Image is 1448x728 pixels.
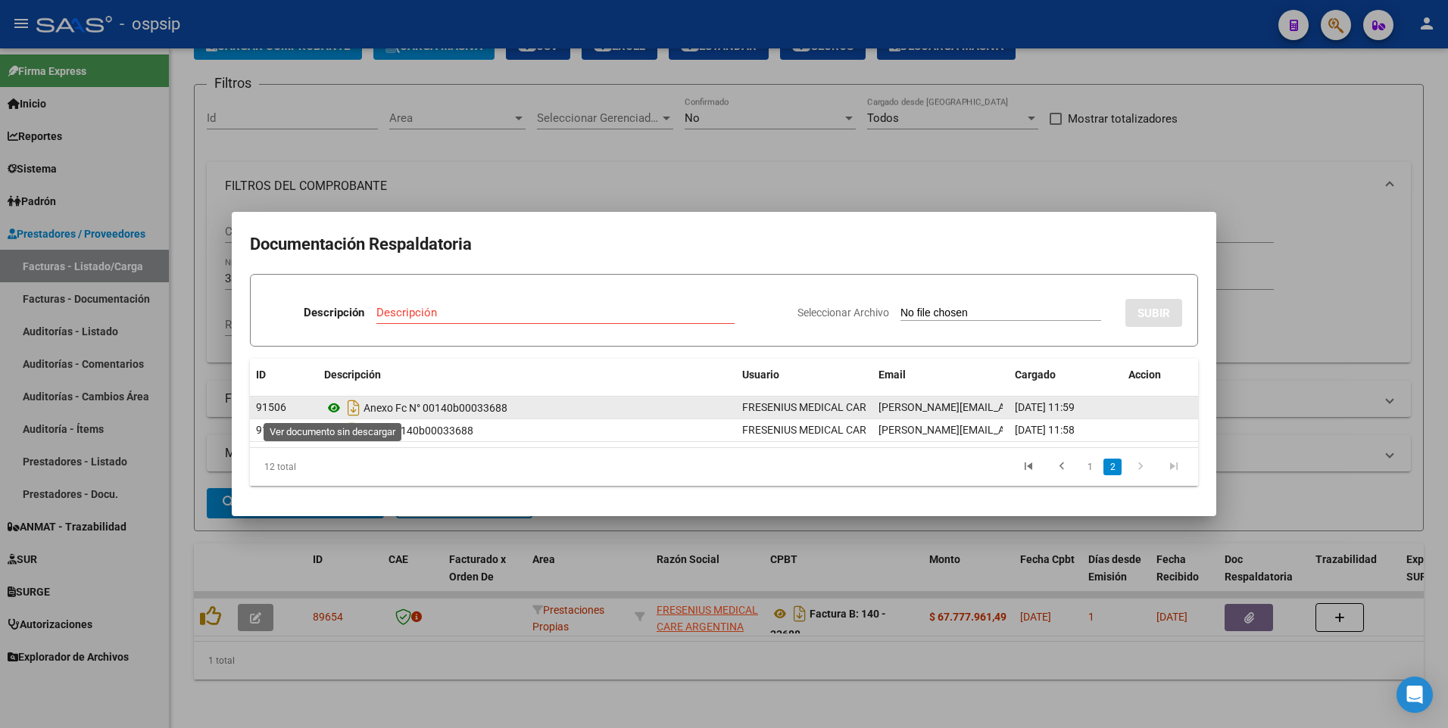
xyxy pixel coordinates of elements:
span: [DATE] 11:58 [1015,424,1075,436]
datatable-header-cell: Usuario [736,359,872,391]
a: go to last page [1159,459,1188,475]
a: go to next page [1126,459,1155,475]
span: Accion [1128,369,1161,381]
span: FRESENIUS MEDICAL CARE - [742,424,878,436]
datatable-header-cell: Accion [1122,359,1198,391]
div: Open Intercom Messenger [1397,677,1433,713]
span: FRESENIUS MEDICAL CARE - [742,401,878,413]
a: go to previous page [1047,459,1076,475]
button: SUBIR [1125,299,1182,327]
span: [DATE] 11:59 [1015,401,1075,413]
span: 91506 [256,401,286,413]
a: 1 [1081,459,1099,475]
a: 2 [1103,459,1122,475]
span: [PERSON_NAME][EMAIL_ADDRESS][DATE][PERSON_NAME][DOMAIN_NAME] [878,401,1240,413]
span: SUBIR [1137,306,1170,320]
span: Seleccionar Archivo [797,306,889,319]
p: Descripción [304,304,364,322]
h2: Documentación Respaldatoria [250,230,1198,259]
i: Descargar documento [344,418,364,443]
li: page 2 [1101,454,1124,480]
span: ID [256,369,266,381]
span: [PERSON_NAME][EMAIL_ADDRESS][DATE][PERSON_NAME][DOMAIN_NAME] [878,424,1240,436]
i: Descargar documento [344,396,364,420]
datatable-header-cell: ID [250,359,318,391]
div: Fc N°00140b00033688 [324,418,730,443]
div: Anexo Fc N° 00140b00033688 [324,396,730,420]
datatable-header-cell: Cargado [1009,359,1122,391]
div: 12 total [250,448,437,486]
datatable-header-cell: Email [872,359,1009,391]
span: Cargado [1015,369,1056,381]
li: page 1 [1078,454,1101,480]
span: 91505 [256,424,286,436]
span: Descripción [324,369,381,381]
datatable-header-cell: Descripción [318,359,736,391]
a: go to first page [1014,459,1043,475]
span: Usuario [742,369,779,381]
span: Email [878,369,906,381]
